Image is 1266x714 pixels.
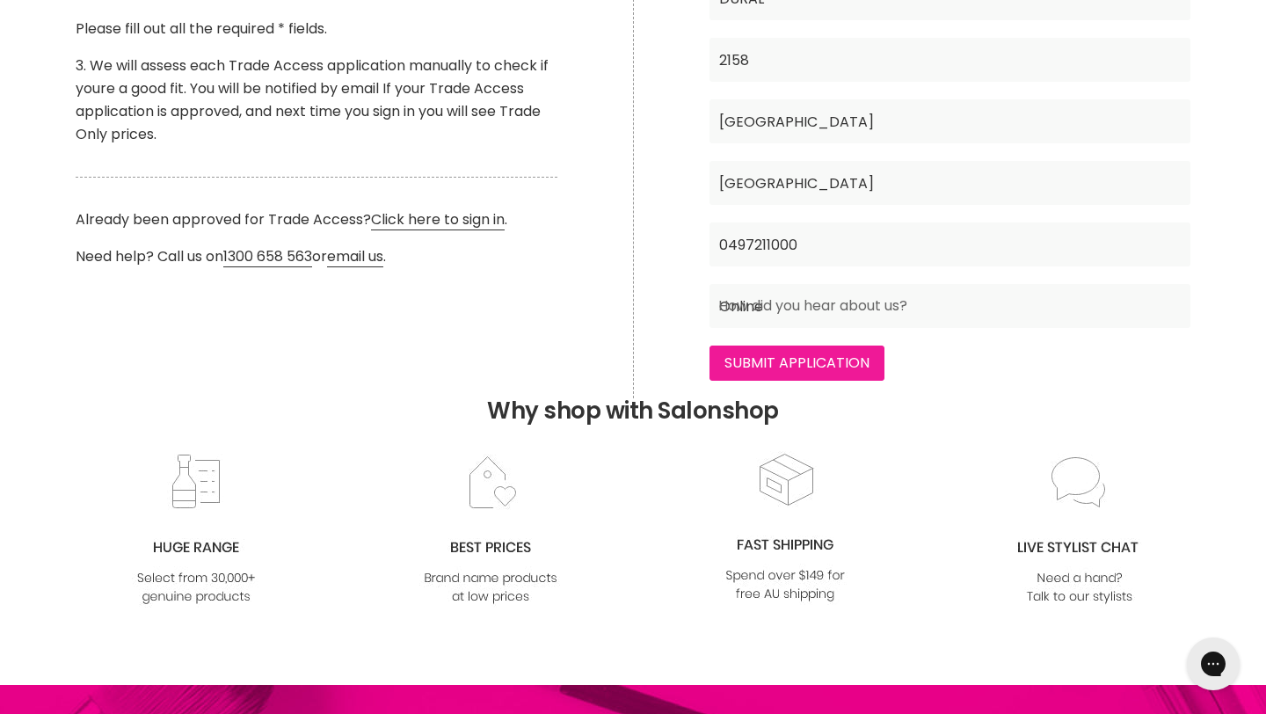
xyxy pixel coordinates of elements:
p: Already been approved for Trade Access? . [76,208,557,231]
p: Need help? Call us on or . [76,245,557,268]
p: 3. We will assess each Trade Access application manually to check if youre a good fit. You will b... [76,55,557,146]
img: chat_c0a1c8f7-3133-4fc6-855f-7264552747f6.jpg [1008,454,1151,608]
a: Click here to sign in [371,209,505,230]
input: Submit Application [709,346,884,381]
img: fast.jpg [714,451,856,605]
img: prices.jpg [419,454,562,608]
a: email us [327,246,383,267]
iframe: Gorgias live chat messenger [1178,631,1248,696]
p: Please fill out all the required * fields. [76,18,557,40]
img: range2_8cf790d4-220e-469f-917d-a18fed3854b6.jpg [125,454,267,608]
a: 1300 658 563 [223,246,312,267]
